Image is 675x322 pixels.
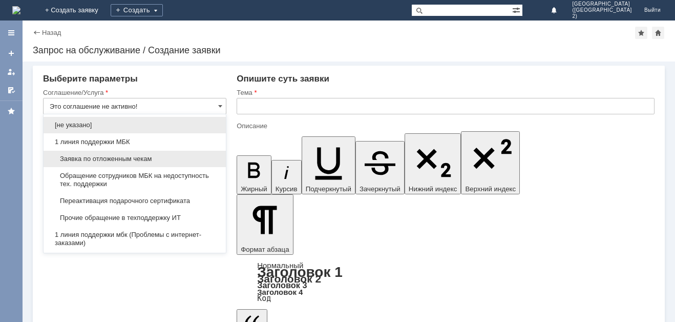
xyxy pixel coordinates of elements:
button: Подчеркнутый [302,136,355,194]
span: ([GEOGRAPHIC_DATA] [572,7,631,13]
span: Верхний индекс [465,185,516,193]
span: Подчеркнутый [306,185,351,193]
a: Код [257,294,271,303]
div: Добавить в избранное [635,27,647,39]
span: Выберите параметры [43,74,138,84]
span: [не указано] [50,121,220,129]
span: Опишите суть заявки [237,74,329,84]
button: Зачеркнутый [355,141,405,194]
a: Создать заявку [3,45,19,62]
button: Верхний индекс [461,131,520,194]
span: Формат абзаца [241,246,289,253]
button: Жирный [237,155,271,194]
span: Обращение сотрудников МБК на недоступность тех. поддержки [50,172,220,188]
a: Мои заявки [3,64,19,80]
span: 1 линия поддержки мбк (Проблемы с интернет-заказами) [50,231,220,247]
a: Назад [42,29,61,36]
div: Создать [111,4,163,16]
span: [GEOGRAPHIC_DATA] [572,1,631,7]
a: Заголовок 1 [257,264,343,280]
div: Соглашение/Услуга [43,89,224,96]
span: Переактивация подарочного сертификата [50,197,220,205]
span: Курсив [276,185,298,193]
span: 2) [572,13,631,19]
a: Заголовок 3 [257,280,307,290]
button: Курсив [271,160,302,194]
span: Заявка по отложенным чекам [50,155,220,163]
div: Тема [237,89,652,96]
div: Сделать домашней страницей [652,27,664,39]
img: logo [12,6,20,14]
div: Запрос на обслуживание / Создание заявки [33,45,665,55]
a: Заголовок 4 [257,288,303,296]
a: Заголовок 2 [257,273,321,285]
span: Жирный [241,185,267,193]
div: Описание [237,123,652,129]
span: 1 линия поддержки МБК [50,138,220,146]
span: Расширенный поиск [512,5,522,14]
span: Прочие обращение в техподдержку ИТ [50,214,220,222]
span: Нижний индекс [409,185,457,193]
a: Нормальный [257,261,303,270]
div: Формат абзаца [237,262,655,302]
a: Мои согласования [3,82,19,98]
span: Зачеркнутый [360,185,400,193]
button: Нижний индекс [405,133,461,194]
button: Формат абзаца [237,194,293,255]
a: Перейти на домашнюю страницу [12,6,20,14]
